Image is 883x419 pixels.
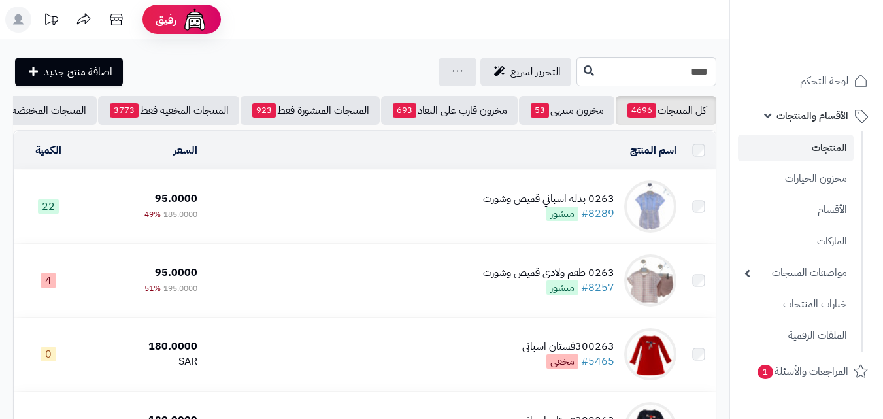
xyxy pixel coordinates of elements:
[35,7,67,36] a: تحديثات المنصة
[110,103,139,118] span: 3773
[581,354,614,369] a: #5465
[546,207,578,221] span: منشور
[519,96,614,125] a: مخزون منتهي53
[738,259,854,287] a: مواصفات المنتجات
[546,280,578,295] span: منشور
[776,107,848,125] span: الأقسام والمنتجات
[182,7,208,33] img: ai-face.png
[794,33,871,60] img: logo-2.png
[800,72,848,90] span: لوحة التحكم
[483,192,614,207] div: 0263 بدلة اسباني قميص وشورت
[616,96,716,125] a: كل المنتجات4696
[546,354,578,369] span: مخفي
[624,180,676,233] img: 0263 بدلة اسباني قميص وشورت
[738,65,875,97] a: لوحة التحكم
[738,356,875,387] a: المراجعات والأسئلة1
[393,103,416,118] span: 693
[144,282,161,294] span: 51%
[581,206,614,222] a: #8289
[88,354,197,369] div: SAR
[88,339,197,354] div: 180.0000
[144,209,161,220] span: 49%
[381,96,518,125] a: مخزون قارب على النفاذ693
[522,339,614,354] div: 300263فستان اسباني
[627,103,656,118] span: 4696
[738,196,854,224] a: الأقسام
[156,12,176,27] span: رفيق
[480,58,571,86] a: التحرير لسريع
[756,362,848,380] span: المراجعات والأسئلة
[531,103,549,118] span: 53
[624,254,676,307] img: 0263 طقم ولادي قميص وشورت
[510,64,561,80] span: التحرير لسريع
[252,103,276,118] span: 923
[630,142,676,158] a: اسم المنتج
[738,135,854,161] a: المنتجات
[38,199,59,214] span: 22
[581,280,614,295] a: #8257
[738,165,854,193] a: مخزون الخيارات
[15,58,123,86] a: اضافة منتج جديد
[44,64,112,80] span: اضافة منتج جديد
[35,142,61,158] a: الكمية
[98,96,239,125] a: المنتجات المخفية فقط3773
[173,142,197,158] a: السعر
[163,282,197,294] span: 195.0000
[483,265,614,280] div: 0263 طقم ولادي قميص وشورت
[41,347,56,361] span: 0
[738,322,854,350] a: الملفات الرقمية
[738,290,854,318] a: خيارات المنتجات
[155,191,197,207] span: 95.0000
[241,96,380,125] a: المنتجات المنشورة فقط923
[624,328,676,380] img: 300263فستان اسباني
[41,273,56,288] span: 4
[738,227,854,256] a: الماركات
[163,209,197,220] span: 185.0000
[155,265,197,280] span: 95.0000
[758,365,773,379] span: 1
